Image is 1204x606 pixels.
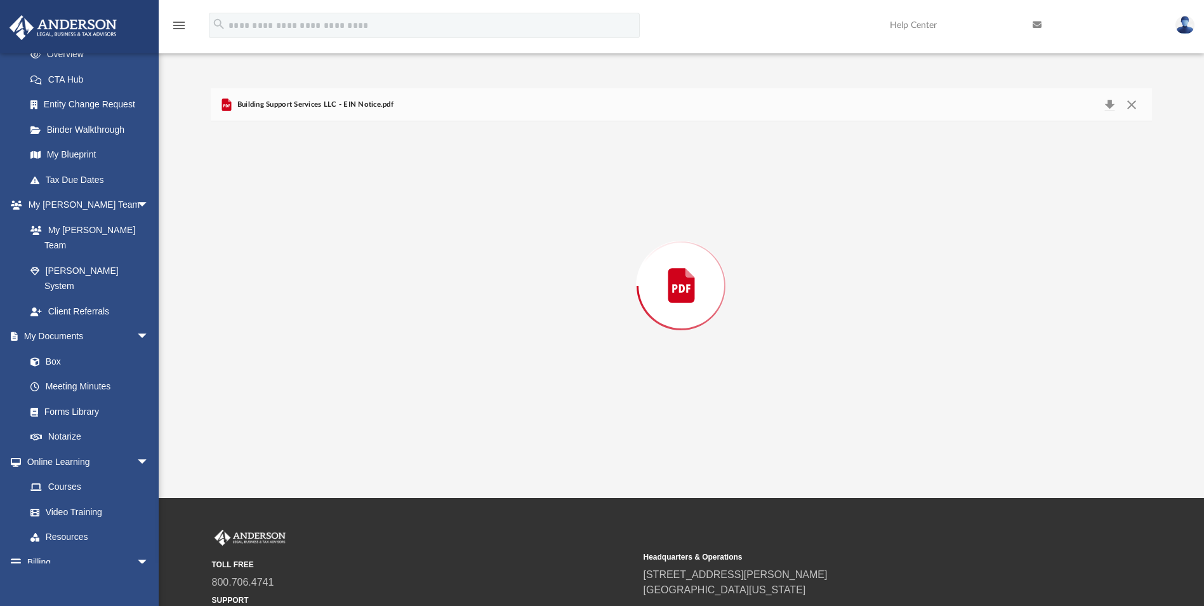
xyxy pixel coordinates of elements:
a: CTA Hub [18,67,168,92]
a: Overview [18,42,168,67]
span: arrow_drop_down [136,549,162,576]
img: Anderson Advisors Platinum Portal [212,530,288,546]
img: User Pic [1175,16,1194,34]
a: [GEOGRAPHIC_DATA][US_STATE] [644,584,806,595]
a: Tax Due Dates [18,167,168,192]
small: SUPPORT [212,595,635,606]
i: search [212,17,226,31]
a: Client Referrals [18,299,162,324]
a: Resources [18,525,162,550]
a: Forms Library [18,399,155,424]
i: menu [171,18,187,33]
img: Anderson Advisors Platinum Portal [6,15,121,40]
span: arrow_drop_down [136,324,162,350]
a: [STREET_ADDRESS][PERSON_NAME] [644,569,828,580]
button: Download [1098,96,1121,114]
a: 800.706.4741 [212,577,274,588]
a: My Documentsarrow_drop_down [9,324,162,349]
a: Billingarrow_drop_down [9,549,168,575]
a: My [PERSON_NAME] Teamarrow_drop_down [9,192,162,218]
span: arrow_drop_down [136,449,162,475]
a: Binder Walkthrough [18,117,168,142]
span: Building Support Services LLC - EIN Notice.pdf [234,99,393,111]
small: TOLL FREE [212,559,635,570]
a: Notarize [18,424,162,450]
a: Meeting Minutes [18,374,162,400]
a: Video Training [18,499,155,525]
a: My [PERSON_NAME] Team [18,217,155,258]
div: Preview [211,88,1151,450]
a: Online Learningarrow_drop_down [9,449,162,475]
button: Close [1120,96,1143,114]
a: My Blueprint [18,142,162,168]
a: Entity Change Request [18,92,168,118]
a: menu [171,24,187,33]
a: Courses [18,475,162,500]
small: Headquarters & Operations [644,551,1066,563]
a: [PERSON_NAME] System [18,258,162,299]
a: Box [18,349,155,374]
span: arrow_drop_down [136,192,162,219]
